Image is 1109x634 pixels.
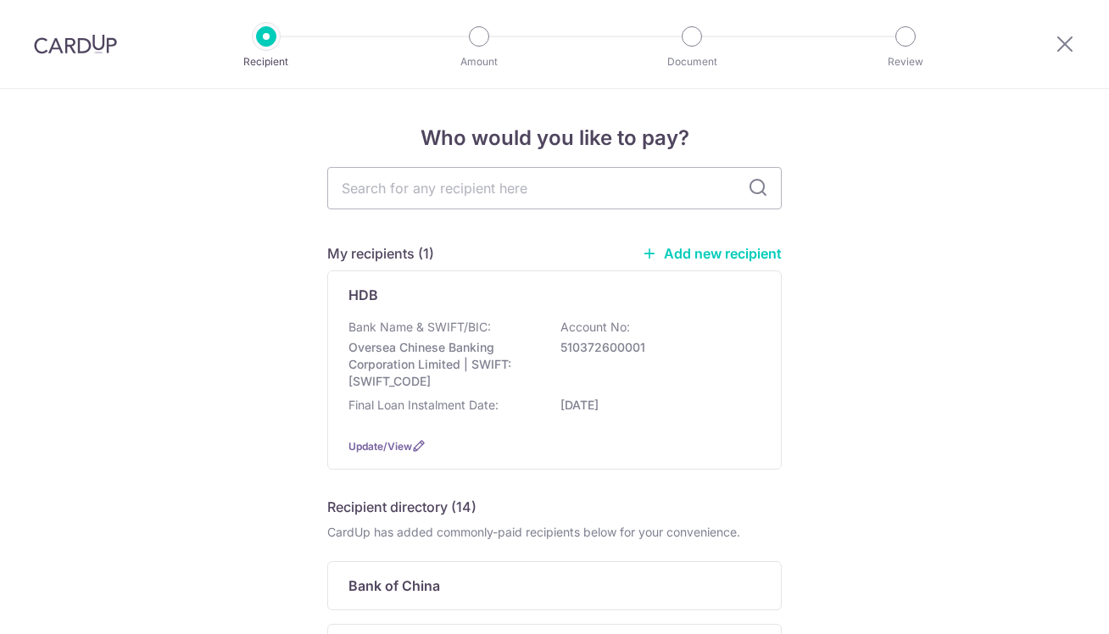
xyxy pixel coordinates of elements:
[560,397,750,414] p: [DATE]
[348,440,412,453] a: Update/View
[348,576,440,596] p: Bank of China
[327,243,434,264] h5: My recipients (1)
[642,245,782,262] a: Add new recipient
[348,397,499,414] p: Final Loan Instalment Date:
[560,319,630,336] p: Account No:
[560,339,750,356] p: 510372600001
[629,53,755,70] p: Document
[348,339,538,390] p: Oversea Chinese Banking Corporation Limited | SWIFT: [SWIFT_CODE]
[327,123,782,153] h4: Who would you like to pay?
[327,524,782,541] div: CardUp has added commonly-paid recipients below for your convenience.
[203,53,329,70] p: Recipient
[34,34,117,54] img: CardUp
[348,285,378,305] p: HDB
[348,319,491,336] p: Bank Name & SWIFT/BIC:
[843,53,968,70] p: Review
[327,497,476,517] h5: Recipient directory (14)
[327,167,782,209] input: Search for any recipient here
[416,53,542,70] p: Amount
